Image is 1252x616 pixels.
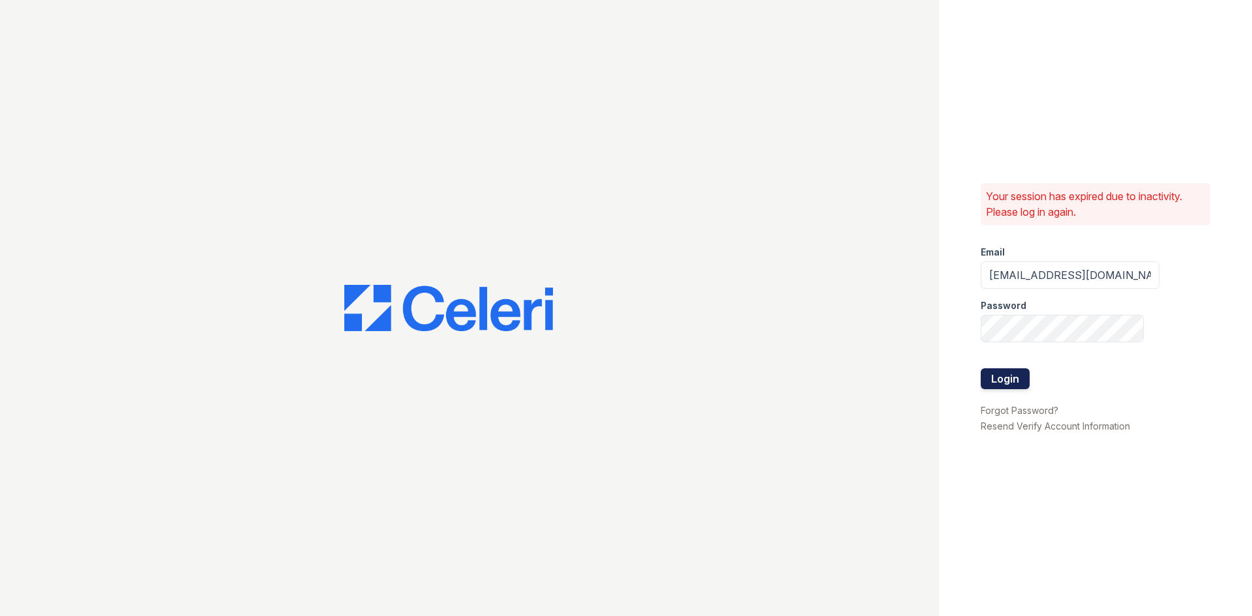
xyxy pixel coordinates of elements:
[986,188,1205,220] p: Your session has expired due to inactivity. Please log in again.
[344,285,553,332] img: CE_Logo_Blue-a8612792a0a2168367f1c8372b55b34899dd931a85d93a1a3d3e32e68fde9ad4.png
[981,420,1130,432] a: Resend Verify Account Information
[981,405,1058,416] a: Forgot Password?
[981,246,1005,259] label: Email
[981,299,1026,312] label: Password
[981,368,1030,389] button: Login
